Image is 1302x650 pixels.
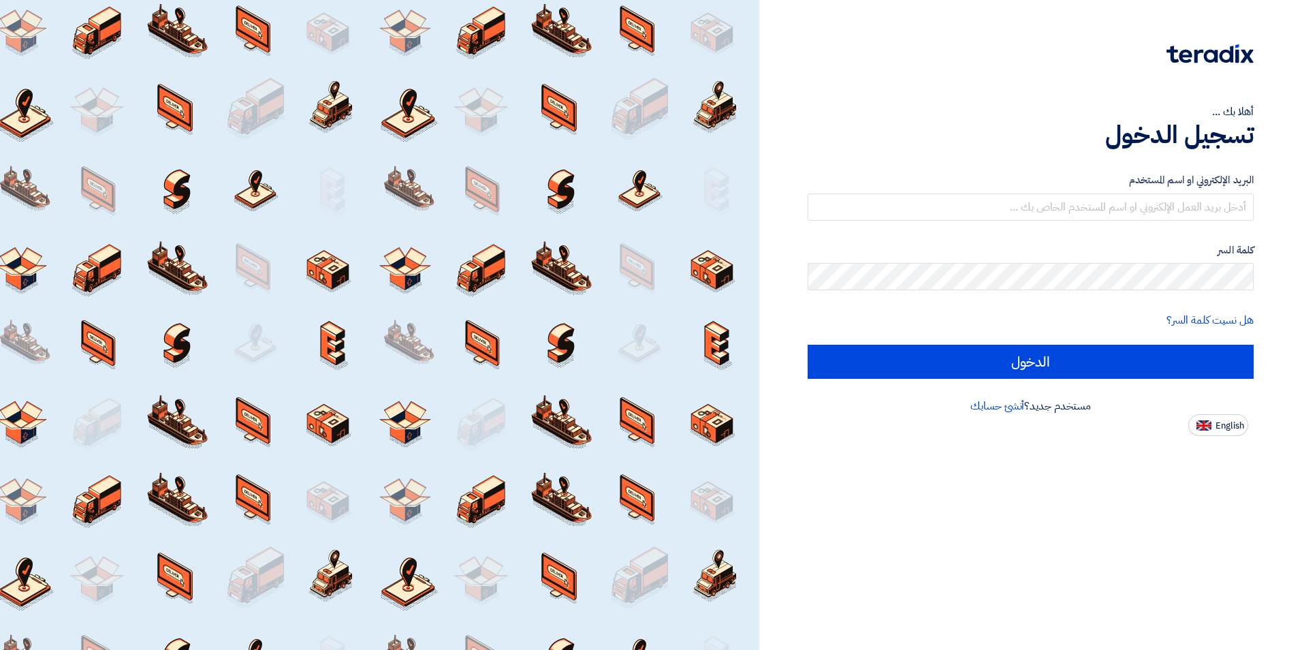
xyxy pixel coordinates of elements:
a: أنشئ حسابك [970,398,1024,414]
div: أهلا بك ... [808,104,1254,120]
img: en-US.png [1196,420,1211,431]
input: الدخول [808,345,1254,379]
div: مستخدم جديد؟ [808,398,1254,414]
h1: تسجيل الدخول [808,120,1254,150]
button: English [1188,414,1248,436]
label: كلمة السر [808,243,1254,258]
img: Teradix logo [1166,44,1254,63]
span: English [1216,421,1244,431]
a: هل نسيت كلمة السر؟ [1166,312,1254,328]
label: البريد الإلكتروني او اسم المستخدم [808,172,1254,188]
input: أدخل بريد العمل الإلكتروني او اسم المستخدم الخاص بك ... [808,194,1254,221]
